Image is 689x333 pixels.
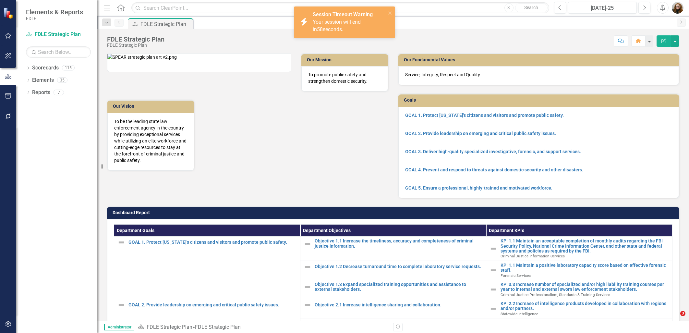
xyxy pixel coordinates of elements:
[117,301,125,309] img: Not Defined
[138,324,388,331] div: »
[32,89,50,96] a: Reports
[501,312,538,316] span: Statewide Intelligence
[667,311,683,327] iframe: Intercom live chat
[128,302,297,307] a: GOAL 2. Provide leadership on emerging and critical public safety issues.
[501,282,669,292] a: KPI 3.3 Increase number of specialized and/or high liability training courses per year to interna...
[317,26,323,32] span: 58
[501,263,669,273] a: KPI 1.1 Maintain a positive laboratory capacity score based on effective forensic staff.
[104,324,134,330] span: Administrator
[300,299,486,318] td: Double-Click to Edit Right Click for Context Menu
[405,71,672,78] p: Service, Integrity, Respect and Quality
[501,254,565,258] span: Criminal Justice Information Services
[195,324,241,330] div: FDLE Strategic Plan
[114,237,300,299] td: Double-Click to Edit Right Click for Context Menu
[128,240,297,245] a: GOAL 1. Protect [US_STATE]'s citizens and visitors and promote public safety.
[680,311,685,316] span: 3
[26,46,91,58] input: Search Below...
[501,301,669,311] a: KPI 2.2 Increase of intelligence products developed in collaboration with regions and/or partners.
[114,118,187,164] p: To be the leading state law enforcement agency in the country by providing exceptional services w...
[107,43,164,48] div: FDLE Strategic Plan
[313,11,373,18] strong: Session Timeout Warning
[315,320,483,330] a: Objective 2.2 Expand criminal investigations that address critical public safety issues.
[313,19,361,32] span: Your session will end in seconds.
[570,4,635,12] div: [DATE]-25
[117,239,125,246] img: Not Defined
[388,9,393,17] button: close
[405,131,556,136] a: GOAL 2. Provide leadership on emerging and critical public safety issues.
[405,149,581,154] a: GOAL 3. Deliver high-quality specialized investigative, forensic, and support services.
[113,104,191,109] h3: Our Vision
[131,2,549,14] input: Search ClearPoint...
[315,264,483,269] a: Objective 1.2 Decrease turnaround time to complete laboratory service requests.
[486,280,672,299] td: Double-Click to Edit Right Click for Context Menu
[486,261,672,280] td: Double-Click to Edit Right Click for Context Menu
[107,36,164,43] div: FDLE Strategic Plan
[501,273,531,278] span: Forensic Services
[32,64,59,72] a: Scorecards
[405,113,564,118] a: GOAL 1. Protect [US_STATE]'s citizens and visitors and promote public safety.
[308,71,381,84] p: To promote public safety and strengthen domestic security.
[405,167,583,172] a: GOAL 4. Prevent and respond to threats against domestic security and other disasters.
[32,77,54,84] a: Elements
[300,261,486,280] td: Double-Click to Edit Right Click for Context Menu
[113,210,676,215] h3: Dashboard Report
[501,320,669,330] a: KPI 2.2 Increase in the percentage of cases that address FDLE investigative priorities that are i...
[490,305,497,313] img: Not Defined
[3,7,15,19] img: ClearPoint Strategy
[501,239,669,253] a: KPI 1.1 Maintain an acceptable completion of monthly audits regarding the FBI Security Policy, Na...
[300,280,486,299] td: Double-Click to Edit Right Click for Context Menu
[26,8,83,16] span: Elements & Reports
[304,301,311,309] img: Not Defined
[490,266,497,274] img: Not Defined
[307,57,385,62] h3: Our Mission
[486,237,672,261] td: Double-Click to Edit Right Click for Context Menu
[315,302,483,307] a: Objective 2.1 Increase intelligence sharing and collaboration.
[315,282,483,292] a: Objective 1.3 Expand specialized training opportunities and assistance to external stakeholders.
[404,98,676,103] h3: Goals
[304,240,311,248] img: Not Defined
[405,185,552,191] a: GOAL 5. Ensure a professional, highly-trained and motivated workforce.
[315,239,483,249] a: Objective 1.1 Increase the timeliness, accuracy and completeness of criminal justice information.
[672,2,683,14] img: Jennifer Siddoway
[300,237,486,261] td: Double-Click to Edit Right Click for Context Menu
[62,65,75,71] div: 115
[26,16,83,21] small: FDLE
[515,3,548,12] button: Search
[490,286,497,293] img: Not Defined
[140,20,191,28] div: FDLE Strategic Plan
[486,299,672,318] td: Double-Click to Edit Right Click for Context Menu
[54,90,64,95] div: 7
[568,2,637,14] button: [DATE]-25
[501,292,610,297] span: Criminal Justice Professionalism, Standards & Training Services
[107,54,177,60] img: SPEAR strategic plan art v2.png
[524,5,538,10] span: Search
[304,283,311,291] img: Not Defined
[147,324,192,330] a: FDLE Strategic Plan
[57,78,67,83] div: 35
[404,57,676,62] h3: Our Fundamental Values
[490,245,497,253] img: Not Defined
[304,263,311,271] img: Not Defined
[26,31,91,38] a: FDLE Strategic Plan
